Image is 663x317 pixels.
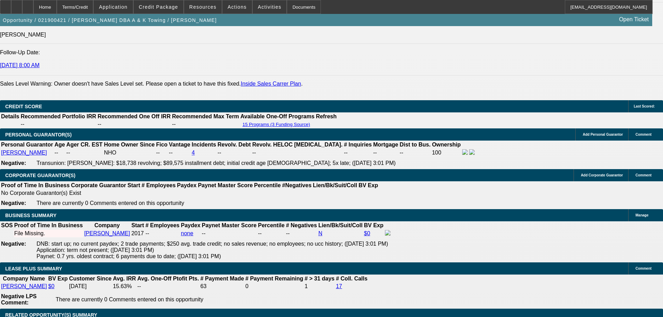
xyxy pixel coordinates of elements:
a: $0 [48,283,55,289]
td: NHO [104,149,155,157]
span: Add Corporate Guarantor [581,173,623,177]
th: Proof of Time In Business [1,182,70,189]
span: LEASE PLUS SUMMARY [5,266,62,271]
b: Incidents [192,142,216,148]
td: -- [168,149,190,157]
b: Paynet Master Score [202,222,256,228]
td: 2017 [131,230,144,237]
b: Home Owner Since [104,142,155,148]
a: [PERSON_NAME] [1,283,47,289]
td: 63 [200,283,244,290]
b: Revolv. HELOC [MEDICAL_DATA]. [252,142,343,148]
b: #Negatives [282,182,312,188]
th: Available One-Off Programs [240,113,315,120]
b: BV Exp [358,182,378,188]
b: # > 31 days [305,276,334,282]
img: linkedin-icon.png [469,149,475,155]
span: There are currently 0 Comments entered on this opportunity [56,296,203,302]
button: Credit Package [134,0,183,14]
span: Last Scored: [634,104,655,108]
button: Activities [253,0,287,14]
td: 1 [304,283,335,290]
td: -- [137,283,199,290]
b: Negative: [1,200,26,206]
b: Lien/Bk/Suit/Coll [313,182,357,188]
td: -- [97,121,171,128]
span: BUSINESS SUMMARY [5,213,56,218]
b: # Negatives [286,222,317,228]
img: facebook-icon.png [385,230,390,236]
td: -- [217,149,251,157]
td: -- [20,121,96,128]
span: DNB: start up; no current paydex; 2 trade payments; $250 avg. trade credit; no sales revenue; no ... [37,241,388,247]
td: No Corporate Guarantor(s) Exist [1,190,381,197]
b: # Employees [142,182,176,188]
span: Comment [636,133,652,136]
b: Ager CR. EST [66,142,103,148]
b: Fico [156,142,167,148]
span: Opportunity / 021900421 / [PERSON_NAME] DBA A & K Towing / [PERSON_NAME] [3,17,217,23]
a: [PERSON_NAME] [84,230,130,236]
b: Start [127,182,140,188]
b: # Inquiries [344,142,372,148]
a: Inside Sales Carrer Plan [241,81,301,87]
button: 15 Programs (3 Funding Source) [240,121,312,127]
button: Actions [222,0,252,14]
label: Owner doesn't have Sales Level set. Please open a ticket to have this fixed. . [54,81,303,87]
a: Open Ticket [616,14,652,25]
button: Resources [184,0,222,14]
td: -- [156,149,168,157]
b: Avg. IRR [113,276,136,282]
span: Actions [228,4,247,10]
b: Percentile [254,182,281,188]
th: Recommended Max Term [172,113,239,120]
span: -- [145,230,149,236]
span: Application [99,4,127,10]
td: -- [252,149,343,157]
b: Personal Guarantor [1,142,53,148]
span: Resources [189,4,216,10]
td: 15.63% [112,283,136,290]
td: 100 [432,149,461,157]
span: Activities [258,4,282,10]
th: Refresh [316,113,337,120]
button: Application [94,0,133,14]
span: Application: term not present; ([DATE] 3:01 PM) [37,247,154,253]
div: File Missing. [14,230,83,237]
div: -- [258,230,284,237]
b: Negative: [1,160,26,166]
img: facebook-icon.png [462,149,468,155]
td: -- [66,149,103,157]
td: -- [344,149,372,157]
td: -- [399,149,431,157]
th: Proof of Time In Business [14,222,83,229]
span: Transunion: [PERSON_NAME]: $18,738 revolving; $89,575 installment debt; initial credit age [DEMOG... [37,160,396,166]
b: Lien/Bk/Suit/Coll [318,222,363,228]
td: -- [54,149,65,157]
td: [DATE] [69,283,112,290]
b: Corporate Guarantor [71,182,126,188]
span: CREDIT SCORE [5,104,42,109]
b: Dist to Bus. [400,142,431,148]
span: Manage [636,213,648,217]
td: 0 [245,283,303,290]
b: Company Name [3,276,45,282]
span: There are currently 0 Comments entered on this opportunity [37,200,184,206]
a: none [181,230,194,236]
b: # Employees [145,222,180,228]
td: -- [172,121,239,128]
div: -- [286,230,317,237]
b: BV Exp [48,276,68,282]
b: # Payment Made [200,276,244,282]
b: Paynet Master Score [198,182,253,188]
a: 17 [336,283,342,289]
b: Revolv. Debt [218,142,251,148]
th: Details [1,113,19,120]
b: BV Exp [364,222,384,228]
span: Paynet: 0.7 yrs. oldest contract; 6 payments due to date; ([DATE] 3:01 PM) [37,253,221,259]
div: -- [202,230,256,237]
a: 4 [192,150,195,156]
a: $0 [364,230,370,236]
span: CORPORATE GUARANTOR(S) [5,173,76,178]
b: Customer Since [69,276,112,282]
